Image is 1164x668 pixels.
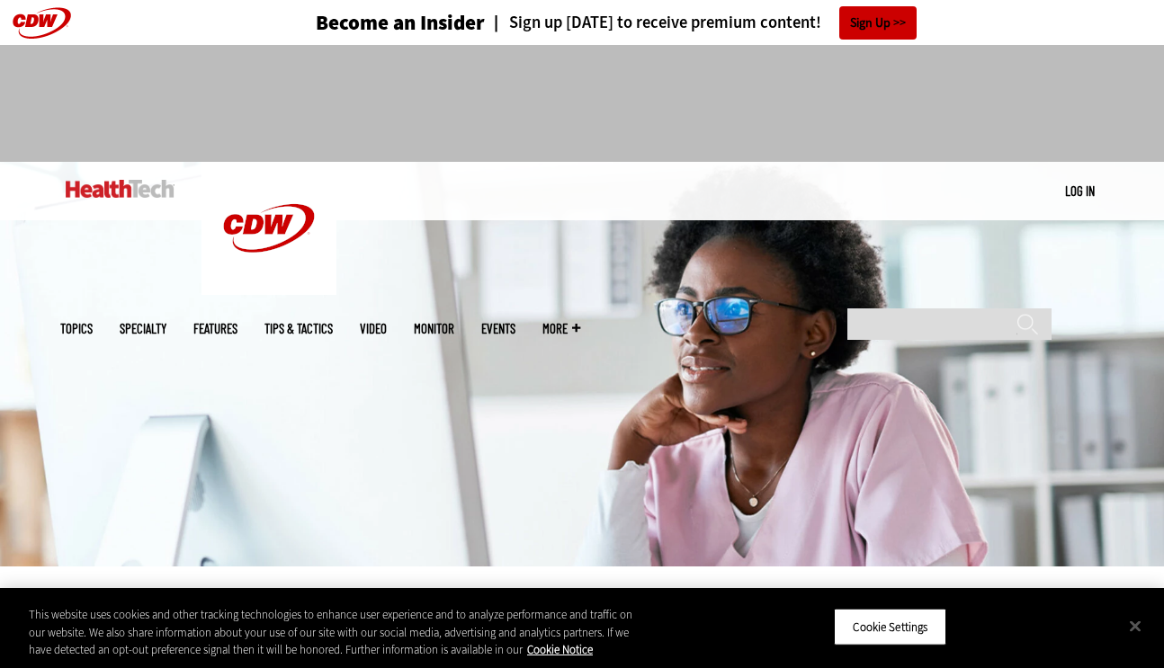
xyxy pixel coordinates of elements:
[29,606,640,659] div: This website uses cookies and other tracking technologies to enhance user experience and to analy...
[264,322,333,335] a: Tips & Tactics
[1065,183,1095,199] a: Log in
[481,322,515,335] a: Events
[1065,182,1095,200] div: User menu
[201,281,336,299] a: CDW
[834,608,946,646] button: Cookie Settings
[248,13,485,33] a: Become an Insider
[193,322,237,335] a: Features
[1115,606,1155,646] button: Close
[542,322,580,335] span: More
[360,322,387,335] a: Video
[60,322,93,335] span: Topics
[201,162,336,295] img: Home
[255,63,909,144] iframe: advertisement
[66,180,175,198] img: Home
[839,6,917,40] a: Sign Up
[120,322,166,335] span: Specialty
[527,642,593,657] a: More information about your privacy
[316,13,485,33] h3: Become an Insider
[414,322,454,335] a: MonITor
[485,14,821,31] a: Sign up [DATE] to receive premium content!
